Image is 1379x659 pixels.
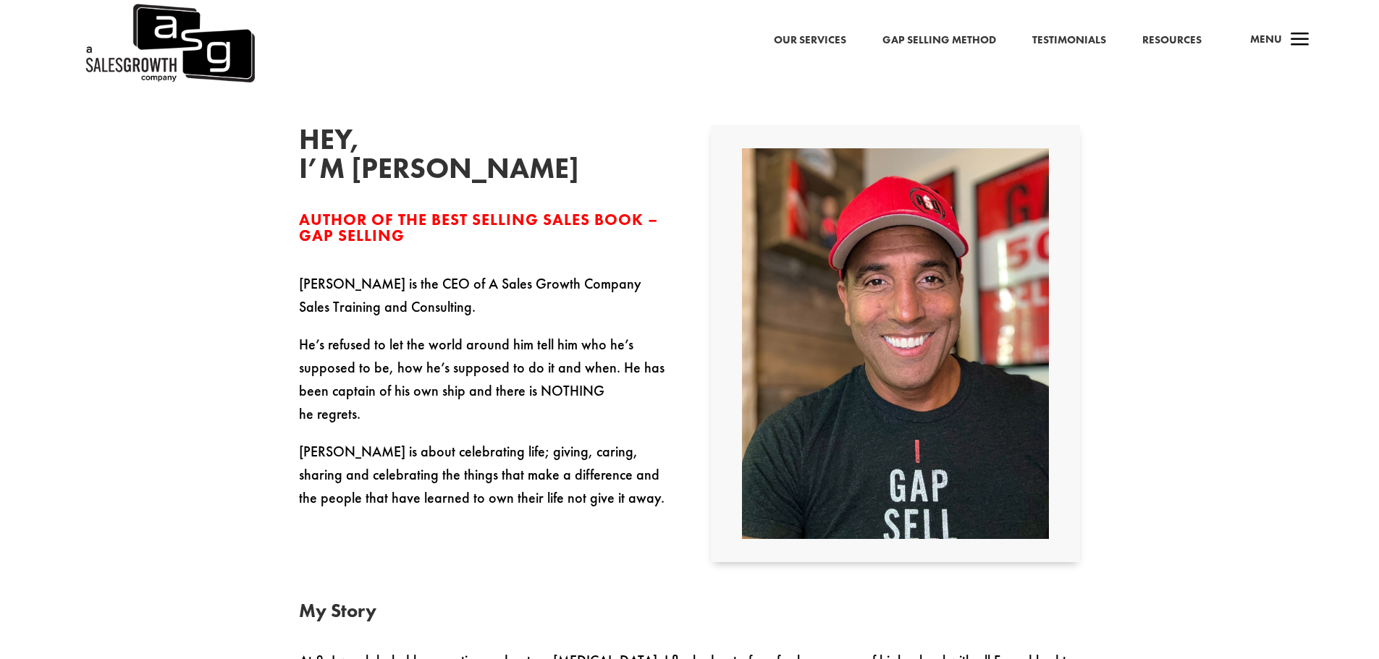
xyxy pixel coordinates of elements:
[1142,31,1202,50] a: Resources
[299,333,668,440] p: He’s refused to let the world around him tell him who he’s supposed to be, how he’s supposed to d...
[774,31,846,50] a: Our Services
[1286,26,1315,55] span: a
[299,125,516,190] h2: Hey, I’m [PERSON_NAME]
[299,272,668,333] p: [PERSON_NAME] is the CEO of A Sales Growth Company Sales Training and Consulting.
[742,148,1049,539] img: Headshot and Bio - Preferred Headshot
[299,209,658,246] span: Author of the Best Selling Sales Book – Gap Selling
[299,440,668,509] p: [PERSON_NAME] is about celebrating life; giving, caring, sharing and celebrating the things that ...
[1250,32,1282,46] span: Menu
[299,601,1081,627] h2: My Story
[882,31,996,50] a: Gap Selling Method
[1032,31,1106,50] a: Testimonials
